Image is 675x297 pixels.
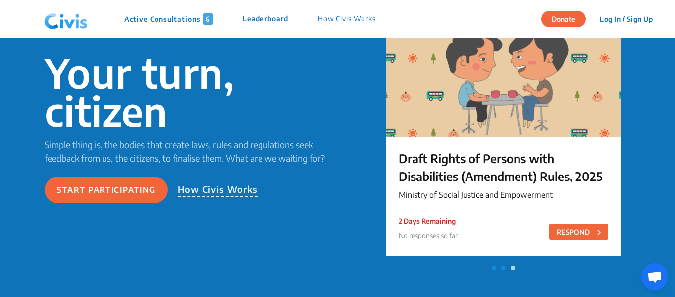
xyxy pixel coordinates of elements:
[318,13,376,25] p: How Civis Works
[45,177,168,203] button: Start participating
[541,11,586,27] button: Donate
[541,13,593,23] a: Donate
[641,263,668,290] a: Open chat
[45,54,338,130] p: Your turn, citizen
[243,13,288,25] p: Leaderboard
[399,149,608,185] p: Draft Rights of Persons with Disabilities (Amendment) Rules, 2025
[593,11,659,27] button: Log In / Sign Up
[399,189,608,201] p: Ministry of Social Justice and Empowerment
[178,182,258,197] p: How Civis Works
[45,138,338,165] p: Simple thing is, the bodies that create laws, rules and regulations seek feedback from us, the ci...
[40,4,92,34] img: navlogo.png
[549,224,608,240] button: RESPOND
[399,216,458,226] p: 2 Days Remaining
[124,13,213,25] p: Active Consultations
[203,13,213,25] span: 6
[399,231,458,239] span: No responses so far
[386,13,621,261] a: Draft Rights of Persons with Disabilities (Amendment) Rules, 2025Ministry of Social Justice and E...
